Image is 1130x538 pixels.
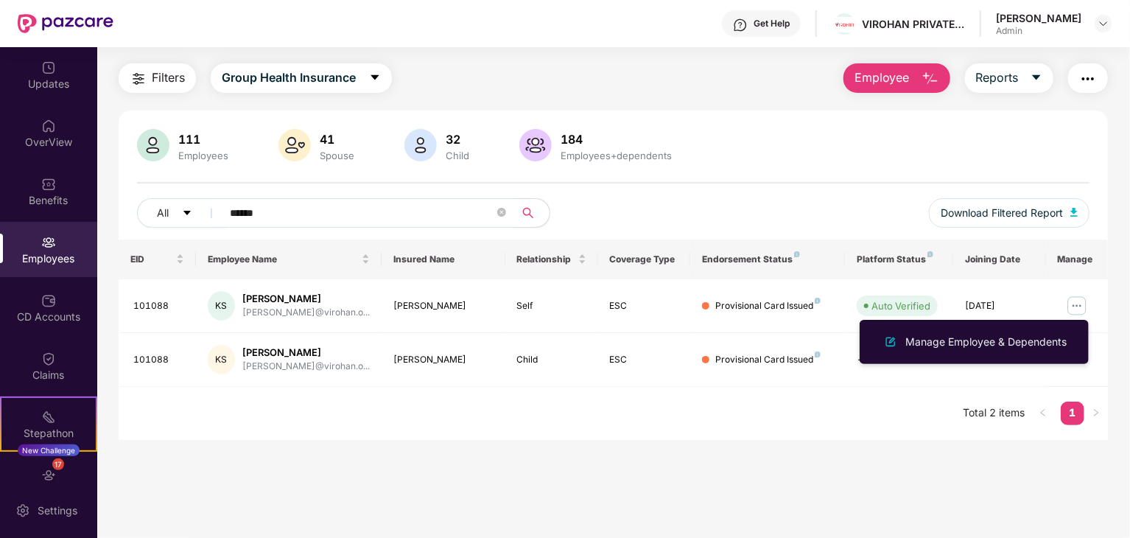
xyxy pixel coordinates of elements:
a: 1 [1061,402,1084,424]
span: Employee [854,69,910,87]
div: [PERSON_NAME] [996,11,1081,25]
span: close-circle [497,206,506,220]
img: svg+xml;base64,PHN2ZyBpZD0iU2V0dGluZy0yMHgyMCIgeG1sbnM9Imh0dHA6Ly93d3cudzMub3JnLzIwMDAvc3ZnIiB3aW... [15,503,30,518]
th: EID [119,240,196,279]
li: 1 [1061,402,1084,425]
div: KS [208,291,235,321]
div: [DATE] [965,299,1034,313]
img: svg+xml;base64,PHN2ZyB4bWxucz0iaHR0cDovL3d3dy53My5vcmcvMjAwMC9zdmciIHdpZHRoPSIyNCIgaGVpZ2h0PSIyNC... [130,70,147,88]
div: Self [517,299,586,313]
th: Coverage Type [598,240,691,279]
div: 101088 [133,353,184,367]
img: svg+xml;base64,PHN2ZyBpZD0iVXBkYXRlZCIgeG1sbnM9Imh0dHA6Ly93d3cudzMub3JnLzIwMDAvc3ZnIiB3aWR0aD0iMj... [41,60,56,75]
li: Previous Page [1031,402,1055,425]
img: svg+xml;base64,PHN2ZyBpZD0iRW1wbG95ZWVzIiB4bWxucz0iaHR0cDovL3d3dy53My5vcmcvMjAwMC9zdmciIHdpZHRoPS... [41,235,56,250]
img: svg+xml;base64,PHN2ZyB4bWxucz0iaHR0cDovL3d3dy53My5vcmcvMjAwMC9zdmciIHdpZHRoPSI4IiBoZWlnaHQ9IjgiIH... [815,352,821,357]
span: Employee Name [208,254,359,265]
img: svg+xml;base64,PHN2ZyB4bWxucz0iaHR0cDovL3d3dy53My5vcmcvMjAwMC9zdmciIHhtbG5zOnhsaW5rPSJodHRwOi8vd3... [882,333,899,351]
img: svg+xml;base64,PHN2ZyBpZD0iRW5kb3JzZW1lbnRzIiB4bWxucz0iaHR0cDovL3d3dy53My5vcmcvMjAwMC9zdmciIHdpZH... [41,468,56,483]
div: Employees [175,150,231,161]
div: [PERSON_NAME] [242,292,370,306]
div: Manage Employee & Dependents [902,334,1070,350]
img: svg+xml;base64,PHN2ZyBpZD0iQ2xhaW0iIHhtbG5zPSJodHRwOi8vd3d3LnczLm9yZy8yMDAwL3N2ZyIgd2lkdGg9IjIwIi... [41,352,56,366]
div: [PERSON_NAME]@virohan.o... [242,360,370,374]
div: Provisional Card Issued [715,299,821,313]
img: svg+xml;base64,PHN2ZyB4bWxucz0iaHR0cDovL3d3dy53My5vcmcvMjAwMC9zdmciIHhtbG5zOnhsaW5rPSJodHRwOi8vd3... [404,129,437,161]
img: svg+xml;base64,PHN2ZyB4bWxucz0iaHR0cDovL3d3dy53My5vcmcvMjAwMC9zdmciIHdpZHRoPSI4IiBoZWlnaHQ9IjgiIH... [927,251,933,257]
span: All [157,205,169,221]
td: - [845,333,953,387]
div: Admin [996,25,1081,37]
span: right [1092,408,1101,417]
li: Next Page [1084,402,1108,425]
button: right [1084,402,1108,425]
div: Get Help [754,18,790,29]
div: Employees+dependents [558,150,675,161]
div: Provisional Card Issued [715,353,821,367]
div: [PERSON_NAME] [242,346,370,360]
li: Total 2 items [964,402,1025,425]
span: Download Filtered Report [941,205,1063,221]
th: Insured Name [382,240,505,279]
img: svg+xml;base64,PHN2ZyB4bWxucz0iaHR0cDovL3d3dy53My5vcmcvMjAwMC9zdmciIHdpZHRoPSIyNCIgaGVpZ2h0PSIyNC... [1079,70,1097,88]
button: Filters [119,63,196,93]
img: New Pazcare Logo [18,14,113,33]
img: svg+xml;base64,PHN2ZyB4bWxucz0iaHR0cDovL3d3dy53My5vcmcvMjAwMC9zdmciIHhtbG5zOnhsaW5rPSJodHRwOi8vd3... [519,129,552,161]
button: Download Filtered Report [929,198,1089,228]
img: manageButton [1065,294,1089,318]
img: svg+xml;base64,PHN2ZyBpZD0iQ0RfQWNjb3VudHMiIGRhdGEtbmFtZT0iQ0QgQWNjb3VudHMiIHhtbG5zPSJodHRwOi8vd3... [41,293,56,308]
div: 111 [175,132,231,147]
div: 101088 [133,299,184,313]
img: svg+xml;base64,PHN2ZyBpZD0iSG9tZSIgeG1sbnM9Imh0dHA6Ly93d3cudzMub3JnLzIwMDAvc3ZnIiB3aWR0aD0iMjAiIG... [41,119,56,133]
div: Platform Status [857,254,941,265]
div: [PERSON_NAME] [393,353,494,367]
span: caret-down [182,208,192,220]
span: Filters [152,69,185,87]
div: Child [517,353,586,367]
div: Child [443,150,472,161]
div: Spouse [317,150,357,161]
span: Group Health Insurance [222,69,356,87]
div: ESC [610,299,679,313]
button: Group Health Insurancecaret-down [211,63,392,93]
div: [PERSON_NAME] [393,299,494,313]
button: left [1031,402,1055,425]
th: Employee Name [196,240,382,279]
button: search [513,198,550,228]
div: Auto Verified [871,298,930,313]
div: KS [208,345,235,374]
th: Manage [1046,240,1108,279]
img: svg+xml;base64,PHN2ZyB4bWxucz0iaHR0cDovL3d3dy53My5vcmcvMjAwMC9zdmciIHdpZHRoPSI4IiBoZWlnaHQ9IjgiIH... [794,251,800,257]
div: New Challenge [18,444,80,456]
button: Reportscaret-down [965,63,1053,93]
img: svg+xml;base64,PHN2ZyB4bWxucz0iaHR0cDovL3d3dy53My5vcmcvMjAwMC9zdmciIHdpZHRoPSI4IiBoZWlnaHQ9IjgiIH... [815,298,821,304]
img: svg+xml;base64,PHN2ZyB4bWxucz0iaHR0cDovL3d3dy53My5vcmcvMjAwMC9zdmciIHhtbG5zOnhsaW5rPSJodHRwOi8vd3... [278,129,311,161]
span: EID [130,254,173,265]
div: VIROHAN PRIVATE LIMITED [862,17,965,31]
img: svg+xml;base64,PHN2ZyB4bWxucz0iaHR0cDovL3d3dy53My5vcmcvMjAwMC9zdmciIHhtbG5zOnhsaW5rPSJodHRwOi8vd3... [922,70,939,88]
th: Joining Date [953,240,1046,279]
span: caret-down [369,71,381,85]
img: svg+xml;base64,PHN2ZyB4bWxucz0iaHR0cDovL3d3dy53My5vcmcvMjAwMC9zdmciIHhtbG5zOnhsaW5rPSJodHRwOi8vd3... [1070,208,1078,217]
th: Relationship [505,240,598,279]
div: 32 [443,132,472,147]
div: Endorsement Status [702,254,833,265]
span: close-circle [497,208,506,217]
img: svg+xml;base64,PHN2ZyB4bWxucz0iaHR0cDovL3d3dy53My5vcmcvMjAwMC9zdmciIHdpZHRoPSIyMSIgaGVpZ2h0PSIyMC... [41,410,56,425]
div: ESC [610,353,679,367]
div: Stepathon [1,426,96,441]
button: Employee [843,63,950,93]
div: 17 [52,458,64,470]
img: svg+xml;base64,PHN2ZyBpZD0iSGVscC0zMngzMiIgeG1sbnM9Imh0dHA6Ly93d3cudzMub3JnLzIwMDAvc3ZnIiB3aWR0aD... [733,18,748,32]
div: 184 [558,132,675,147]
div: Settings [33,503,82,518]
span: Reports [976,69,1019,87]
img: svg+xml;base64,PHN2ZyBpZD0iQmVuZWZpdHMiIHhtbG5zPSJodHRwOi8vd3d3LnczLm9yZy8yMDAwL3N2ZyIgd2lkdGg9Ij... [41,177,56,192]
img: Virohan%20logo%20(1).jpg [834,17,855,32]
span: caret-down [1031,71,1042,85]
span: left [1039,408,1047,417]
button: Allcaret-down [137,198,227,228]
div: 41 [317,132,357,147]
span: Relationship [517,254,575,265]
div: [PERSON_NAME]@virohan.o... [242,306,370,320]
